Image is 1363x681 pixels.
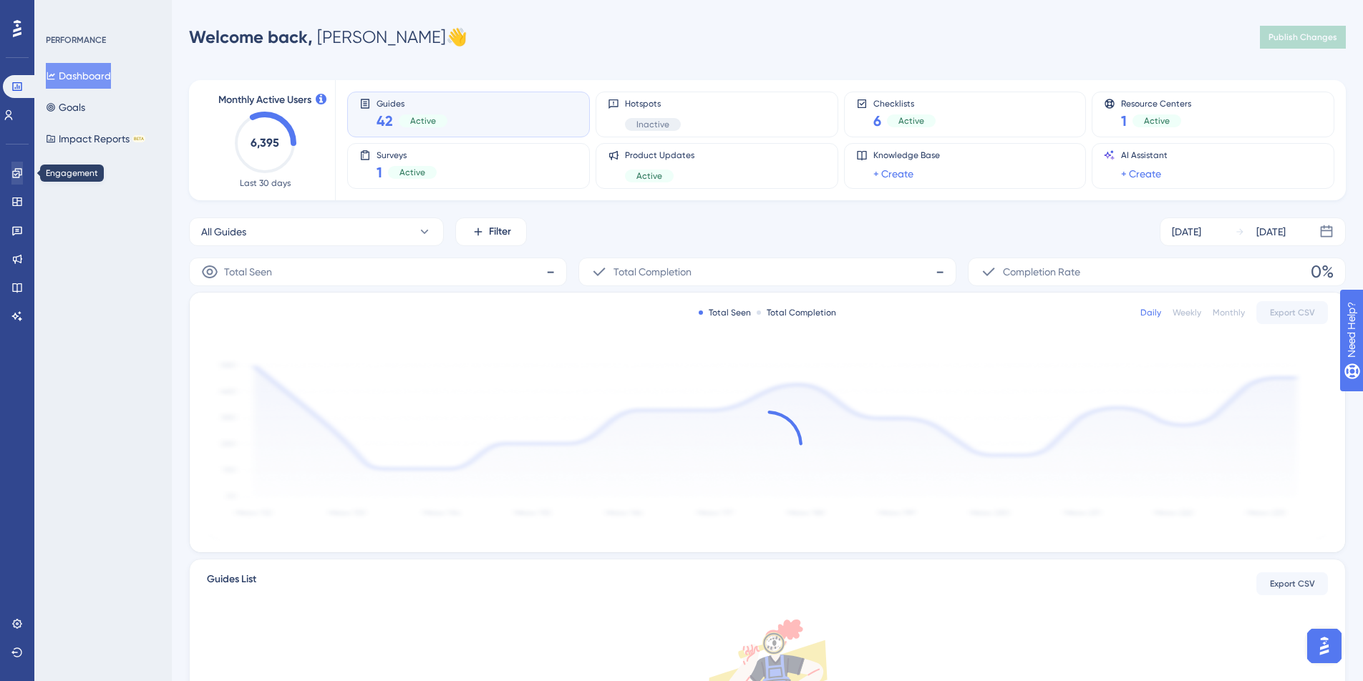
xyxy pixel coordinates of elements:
[936,260,944,283] span: -
[873,111,881,131] span: 6
[224,263,272,280] span: Total Seen
[455,217,527,246] button: Filter
[699,307,751,318] div: Total Seen
[757,307,836,318] div: Total Completion
[636,119,669,130] span: Inactive
[410,115,436,127] span: Active
[377,98,447,108] span: Guides
[201,223,246,240] span: All Guides
[625,98,681,109] span: Hotspots
[1121,111,1127,131] span: 1
[489,223,511,240] span: Filter
[1269,31,1337,43] span: Publish Changes
[240,177,291,189] span: Last 30 days
[1144,115,1170,127] span: Active
[1256,223,1286,240] div: [DATE]
[132,135,145,142] div: BETA
[377,162,382,182] span: 1
[46,126,145,152] button: Impact ReportsBETA
[1270,578,1315,589] span: Export CSV
[46,34,106,46] div: PERFORMANCE
[1213,307,1245,318] div: Monthly
[1256,301,1328,324] button: Export CSV
[1003,263,1080,280] span: Completion Rate
[251,136,279,150] text: 6,395
[873,98,936,108] span: Checklists
[34,4,89,21] span: Need Help?
[1121,150,1168,161] span: AI Assistant
[1311,260,1334,283] span: 0%
[1270,307,1315,318] span: Export CSV
[1121,165,1161,182] a: + Create
[377,150,437,160] span: Surveys
[1173,307,1201,318] div: Weekly
[46,94,85,120] button: Goals
[207,571,256,597] span: Guides List
[546,260,555,283] span: -
[636,170,662,182] span: Active
[1172,223,1201,240] div: [DATE]
[46,63,111,89] button: Dashboard
[1260,26,1346,49] button: Publish Changes
[399,167,425,178] span: Active
[873,165,913,182] a: + Create
[377,111,393,131] span: 42
[613,263,692,280] span: Total Completion
[189,26,467,49] div: [PERSON_NAME] 👋
[1121,98,1191,108] span: Resource Centers
[898,115,924,127] span: Active
[625,150,694,161] span: Product Updates
[1256,572,1328,595] button: Export CSV
[189,217,444,246] button: All Guides
[873,150,940,161] span: Knowledge Base
[189,26,313,47] span: Welcome back,
[1303,624,1346,667] iframe: UserGuiding AI Assistant Launcher
[218,92,311,109] span: Monthly Active Users
[1140,307,1161,318] div: Daily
